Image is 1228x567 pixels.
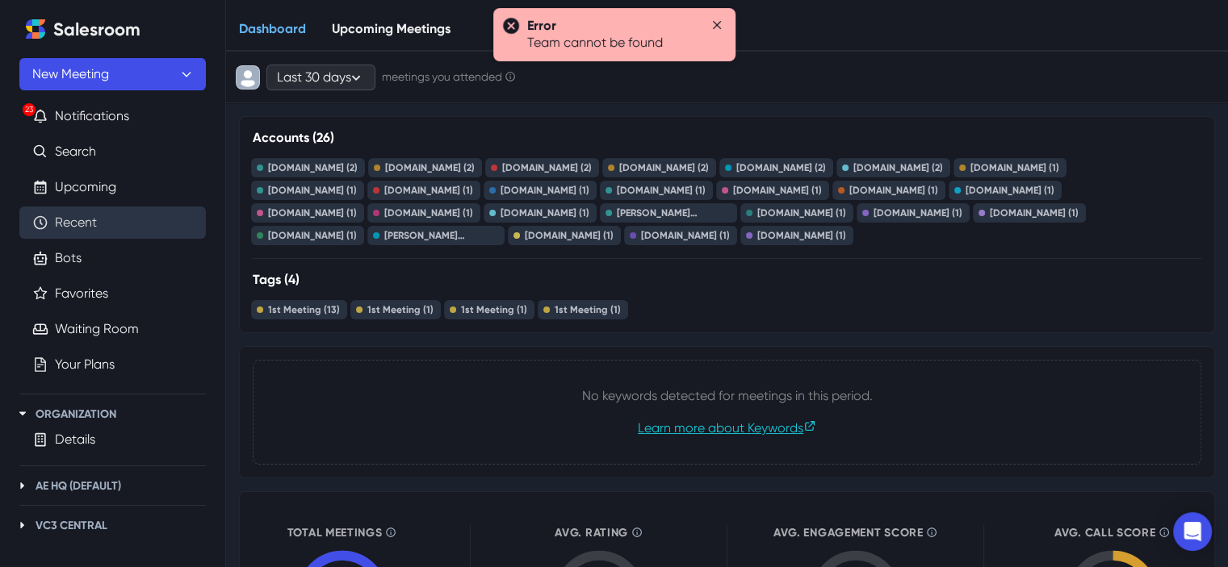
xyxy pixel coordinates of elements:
[19,13,52,45] a: Home
[385,162,475,173] div: [DOMAIN_NAME] (2)
[268,304,340,315] div: 1st Meeting (13)
[555,304,621,315] div: 1st Meeting (1)
[266,65,375,90] button: Last 30 days
[55,319,139,339] a: Waiting Room
[367,304,434,315] div: 1st Meeting (1)
[527,18,663,35] p: Error
[268,185,357,196] div: [DOMAIN_NAME] (1)
[36,477,121,494] p: AE HQ (Default)
[55,213,97,232] a: Recent
[55,355,115,374] a: Your Plans
[319,7,463,52] a: Upcoming Meetings
[525,230,614,241] div: [DOMAIN_NAME] (1)
[55,177,116,197] a: Upcoming
[19,100,206,132] button: 23Notifications
[384,207,473,219] div: [DOMAIN_NAME] (1)
[461,304,527,315] div: 1st Meeting (1)
[13,404,32,423] button: Toggle Organization
[268,162,358,173] div: [DOMAIN_NAME] (2)
[55,284,108,303] a: Favorites
[641,230,730,241] div: [DOMAIN_NAME] (1)
[384,185,473,196] div: [DOMAIN_NAME] (1)
[19,58,206,90] button: New Meeting
[1023,524,1201,541] p: Avg. Call Score
[736,162,826,173] div: [DOMAIN_NAME] (2)
[713,18,721,29] button: Close
[990,207,1079,219] div: [DOMAIN_NAME] (1)
[55,142,96,161] a: Search
[226,7,319,52] a: Dashboard
[382,69,516,85] p: meetings you attended
[509,524,688,541] p: Avg. Rating
[502,162,592,173] div: [DOMAIN_NAME] (2)
[53,19,140,40] h2: Salesroom
[55,430,95,449] a: Details
[757,207,846,219] div: [DOMAIN_NAME] (1)
[253,524,431,541] p: Total Meetings
[253,130,334,145] h4: Accounts (26)
[966,185,1054,196] div: [DOMAIN_NAME] (1)
[619,162,709,173] div: [DOMAIN_NAME] (2)
[617,207,730,219] div: [PERSON_NAME][DOMAIN_NAME] (1)
[55,248,82,268] a: Bots
[527,35,663,52] p: Team cannot be found
[13,476,32,495] button: Toggle AE HQ
[36,517,107,534] p: VC3 Central
[237,66,259,89] svg: avatar
[268,207,357,219] div: [DOMAIN_NAME] (1)
[617,185,706,196] div: [DOMAIN_NAME] (1)
[36,406,116,423] p: Organization
[384,230,497,241] div: [PERSON_NAME][DOMAIN_NAME] (1)
[970,162,1059,173] div: [DOMAIN_NAME] (1)
[501,185,589,196] div: [DOMAIN_NAME] (1)
[253,272,300,287] h4: Tags (4)
[757,230,846,241] div: [DOMAIN_NAME] (1)
[268,230,357,241] div: [DOMAIN_NAME] (1)
[733,185,822,196] div: [DOMAIN_NAME] (1)
[874,207,962,219] div: [DOMAIN_NAME] (1)
[853,162,943,173] div: [DOMAIN_NAME] (2)
[766,524,945,541] p: Avg. Engagement Score
[1173,512,1212,551] div: Open Intercom Messenger
[13,515,32,535] button: Toggle VC3 Central
[501,207,589,219] div: [DOMAIN_NAME] (1)
[849,185,938,196] div: [DOMAIN_NAME] (1)
[638,420,816,436] a: Learn more about Keywords
[266,386,1188,406] p: No keywords detected for meetings in this period.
